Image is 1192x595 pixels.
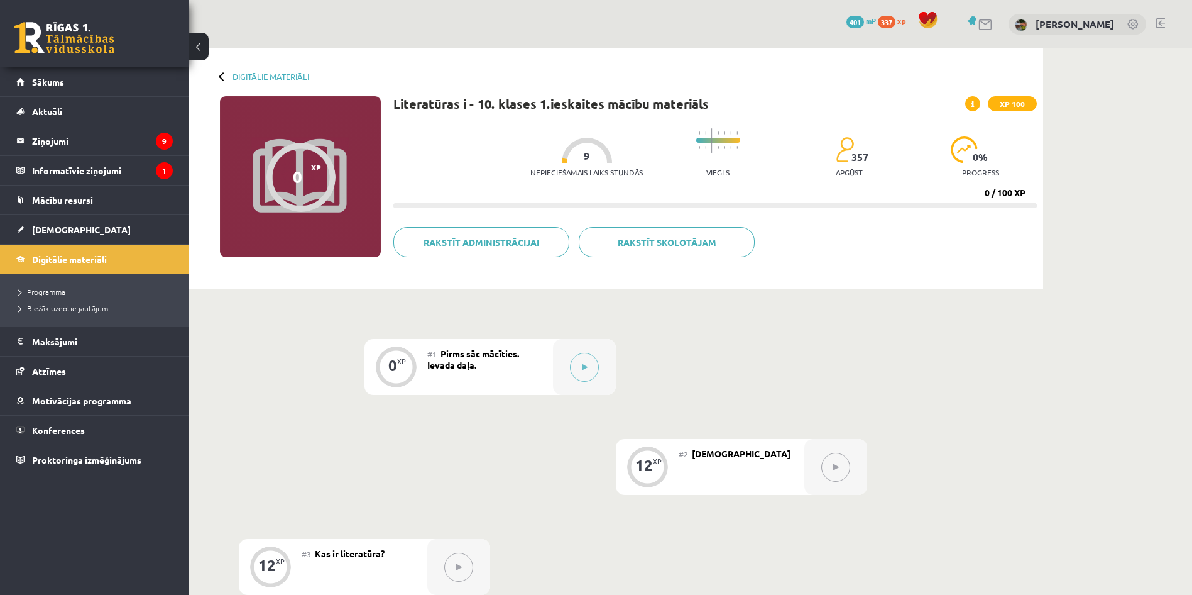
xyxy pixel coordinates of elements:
[276,558,285,565] div: XP
[19,286,176,297] a: Programma
[32,76,64,87] span: Sākums
[16,416,173,445] a: Konferences
[427,348,519,370] span: Pirms sāc mācīties. Ievada daļa.
[393,227,569,257] a: Rakstīt administrācijai
[1036,18,1114,30] a: [PERSON_NAME]
[397,358,406,365] div: XP
[32,454,141,465] span: Proktoringa izmēģinājums
[846,16,864,28] span: 401
[705,131,706,135] img: icon-short-line-57e1e144782c952c97e751825c79c345078a6d821885a25fce030b3d8c18986b.svg
[866,16,876,26] span: mP
[302,549,311,559] span: #3
[32,126,173,155] legend: Ziņojumi
[19,303,176,314] a: Biežāk uzdotie jautājumi
[962,168,999,177] p: progress
[718,146,719,149] img: icon-short-line-57e1e144782c952c97e751825c79c345078a6d821885a25fce030b3d8c18986b.svg
[16,126,173,155] a: Ziņojumi9
[878,16,895,28] span: 337
[156,162,173,179] i: 1
[32,395,131,406] span: Motivācijas programma
[718,131,719,135] img: icon-short-line-57e1e144782c952c97e751825c79c345078a6d821885a25fce030b3d8c18986b.svg
[653,458,662,465] div: XP
[988,96,1037,111] span: XP 100
[232,72,309,81] a: Digitālie materiāli
[706,168,730,177] p: Viegls
[258,560,276,571] div: 12
[836,168,863,177] p: apgūst
[736,131,738,135] img: icon-short-line-57e1e144782c952c97e751825c79c345078a6d821885a25fce030b3d8c18986b.svg
[16,156,173,185] a: Informatīvie ziņojumi1
[851,152,868,163] span: 357
[32,365,66,377] span: Atzīmes
[393,96,709,111] h1: Literatūras i - 10. klases 1.ieskaites mācību materiāls
[19,303,110,313] span: Biežāk uzdotie jautājumi
[836,136,854,163] img: students-c634bb4e5e11cddfef0936a35e636f08e4e9abd3cc4e673bd6f9a4125e45ecb1.svg
[16,327,173,356] a: Maksājumi
[16,357,173,386] a: Atzīmes
[315,548,385,559] span: Kas ir literatūra?
[388,360,397,371] div: 0
[724,146,725,149] img: icon-short-line-57e1e144782c952c97e751825c79c345078a6d821885a25fce030b3d8c18986b.svg
[530,168,643,177] p: Nepieciešamais laiks stundās
[705,146,706,149] img: icon-short-line-57e1e144782c952c97e751825c79c345078a6d821885a25fce030b3d8c18986b.svg
[897,16,905,26] span: xp
[293,167,302,186] div: 0
[427,349,437,359] span: #1
[32,425,85,436] span: Konferences
[19,287,65,297] span: Programma
[973,152,988,163] span: 0 %
[635,460,653,471] div: 12
[32,327,173,356] legend: Maksājumi
[16,445,173,474] a: Proktoringa izmēģinājums
[730,131,731,135] img: icon-short-line-57e1e144782c952c97e751825c79c345078a6d821885a25fce030b3d8c18986b.svg
[951,136,978,163] img: icon-progress-161ccf0a02000e728c5f80fcf4c31c7af3da0e1684b2b1d7c360e028c24a22f1.svg
[16,215,173,244] a: [DEMOGRAPHIC_DATA]
[584,150,589,162] span: 9
[32,156,173,185] legend: Informatīvie ziņojumi
[16,186,173,214] a: Mācību resursi
[878,16,912,26] a: 337 xp
[736,146,738,149] img: icon-short-line-57e1e144782c952c97e751825c79c345078a6d821885a25fce030b3d8c18986b.svg
[16,386,173,415] a: Motivācijas programma
[16,67,173,96] a: Sākums
[14,22,114,53] a: Rīgas 1. Tālmācības vidusskola
[679,449,688,459] span: #2
[711,128,713,153] img: icon-long-line-d9ea69661e0d244f92f715978eff75569469978d946b2353a9bb055b3ed8787d.svg
[699,131,700,135] img: icon-short-line-57e1e144782c952c97e751825c79c345078a6d821885a25fce030b3d8c18986b.svg
[311,163,321,172] span: XP
[1015,19,1027,31] img: Katrīna Grieziņa
[724,131,725,135] img: icon-short-line-57e1e144782c952c97e751825c79c345078a6d821885a25fce030b3d8c18986b.svg
[730,146,731,149] img: icon-short-line-57e1e144782c952c97e751825c79c345078a6d821885a25fce030b3d8c18986b.svg
[699,146,700,149] img: icon-short-line-57e1e144782c952c97e751825c79c345078a6d821885a25fce030b3d8c18986b.svg
[579,227,755,257] a: Rakstīt skolotājam
[32,224,131,235] span: [DEMOGRAPHIC_DATA]
[32,253,107,265] span: Digitālie materiāli
[156,133,173,150] i: 9
[16,97,173,126] a: Aktuāli
[692,448,790,459] span: [DEMOGRAPHIC_DATA]
[846,16,876,26] a: 401 mP
[16,245,173,274] a: Digitālie materiāli
[32,106,62,117] span: Aktuāli
[32,194,93,206] span: Mācību resursi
